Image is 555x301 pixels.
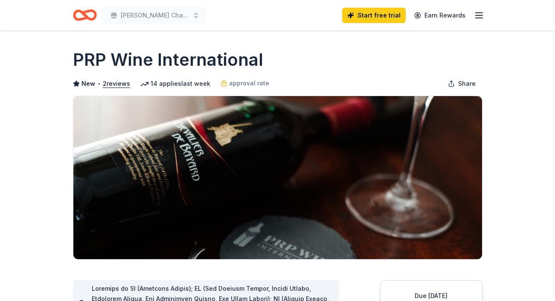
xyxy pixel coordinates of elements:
[73,5,97,25] a: Home
[73,96,482,259] img: Image for PRP Wine International
[121,10,189,20] span: [PERSON_NAME] Charity Fashion Show
[409,8,471,23] a: Earn Rewards
[140,79,210,89] div: 14 applies last week
[342,8,406,23] a: Start free trial
[458,79,476,89] span: Share
[391,291,472,301] div: Due [DATE]
[229,78,269,88] span: approval rate
[221,78,269,88] a: approval rate
[103,79,130,89] button: 2reviews
[73,48,263,72] h1: PRP Wine International
[441,75,482,92] button: Share
[104,7,206,24] button: [PERSON_NAME] Charity Fashion Show
[97,80,100,87] span: •
[81,79,95,89] span: New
